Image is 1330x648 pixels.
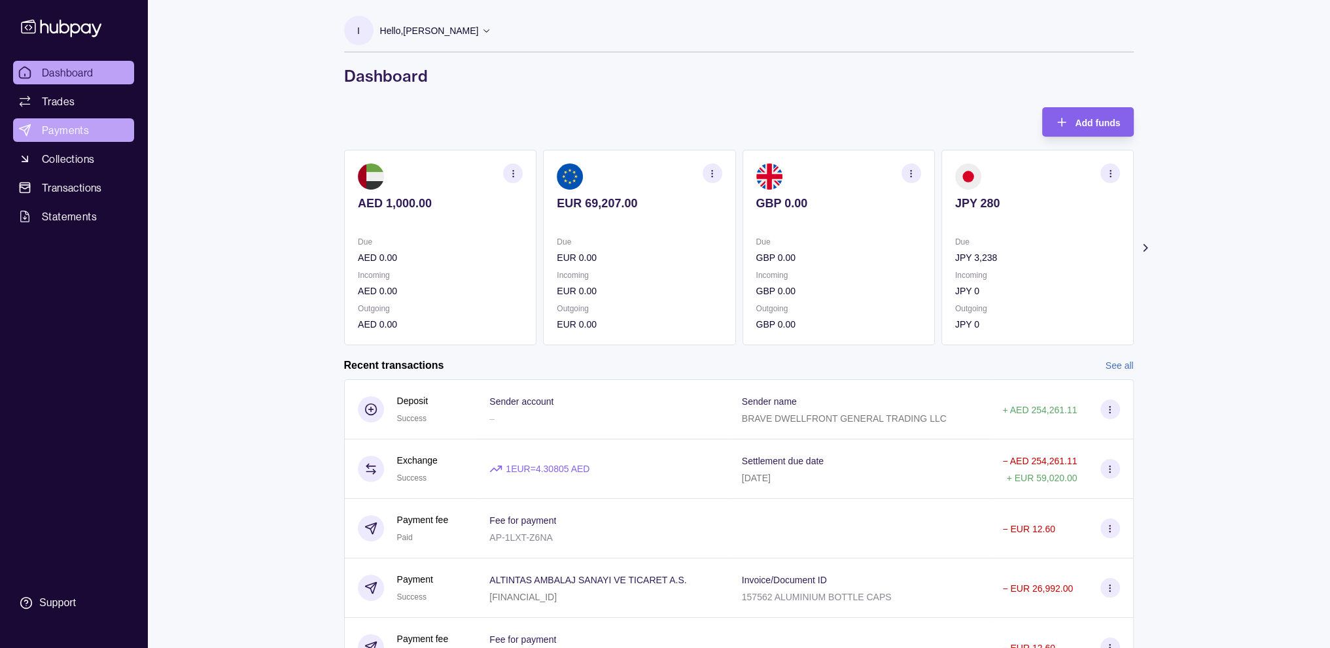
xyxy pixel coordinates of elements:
[397,453,438,468] p: Exchange
[397,632,449,646] p: Payment fee
[1075,118,1120,128] span: Add funds
[397,572,433,587] p: Payment
[557,250,722,265] p: EUR 0.00
[397,394,428,408] p: Deposit
[42,65,94,80] span: Dashboard
[954,163,981,190] img: jp
[954,235,1119,249] p: Due
[557,317,722,332] p: EUR 0.00
[397,414,427,423] span: Success
[1042,107,1133,137] button: Add funds
[756,163,782,190] img: gb
[380,24,479,38] p: Hello, [PERSON_NAME]
[557,268,722,282] p: Incoming
[13,205,134,228] a: Statements
[489,413,495,424] p: –
[1002,524,1055,534] p: − EUR 12.60
[954,250,1119,265] p: JPY 3,238
[954,196,1119,211] p: JPY 280
[13,61,134,84] a: Dashboard
[42,151,94,167] span: Collections
[954,284,1119,298] p: JPY 0
[397,592,427,602] span: Success
[344,358,444,373] h2: Recent transactions
[13,176,134,199] a: Transactions
[557,196,722,211] p: EUR 69,207.00
[557,301,722,316] p: Outgoing
[13,90,134,113] a: Trades
[358,268,523,282] p: Incoming
[506,462,589,476] p: 1 EUR = 4.30805 AED
[358,235,523,249] p: Due
[756,284,920,298] p: GBP 0.00
[39,596,76,610] div: Support
[954,317,1119,332] p: JPY 0
[742,456,824,466] p: Settlement due date
[42,209,97,224] span: Statements
[42,122,89,138] span: Payments
[42,94,75,109] span: Trades
[742,396,797,407] p: Sender name
[742,575,827,585] p: Invoice/Document ID
[358,284,523,298] p: AED 0.00
[756,235,920,249] p: Due
[13,118,134,142] a: Payments
[397,473,427,483] span: Success
[742,413,947,424] p: BRAVE DWELLFRONT GENERAL TRADING LLC
[489,532,552,543] p: AP-1LXT-Z6NA
[756,317,920,332] p: GBP 0.00
[557,235,722,249] p: Due
[1106,358,1134,373] a: See all
[742,592,892,602] p: 157562 ALUMINIUM BOTTLE CAPS
[1002,583,1073,594] p: − EUR 26,992.00
[358,301,523,316] p: Outgoing
[344,65,1134,86] h1: Dashboard
[557,284,722,298] p: EUR 0.00
[358,163,384,190] img: ae
[1006,473,1077,483] p: + EUR 59,020.00
[1002,405,1077,415] p: + AED 254,261.11
[358,250,523,265] p: AED 0.00
[358,317,523,332] p: AED 0.00
[489,515,556,526] p: Fee for payment
[954,268,1119,282] p: Incoming
[42,180,102,196] span: Transactions
[397,533,413,542] span: Paid
[489,396,553,407] p: Sender account
[489,575,686,585] p: ALTINTAS AMBALAJ SANAYI VE TICARET A.S.
[756,268,920,282] p: Incoming
[557,163,583,190] img: eu
[357,24,360,38] p: I
[358,196,523,211] p: AED 1,000.00
[756,301,920,316] p: Outgoing
[756,250,920,265] p: GBP 0.00
[13,147,134,171] a: Collections
[489,634,556,645] p: Fee for payment
[397,513,449,527] p: Payment fee
[756,196,920,211] p: GBP 0.00
[489,592,557,602] p: [FINANCIAL_ID]
[742,473,771,483] p: [DATE]
[954,301,1119,316] p: Outgoing
[13,589,134,617] a: Support
[1002,456,1077,466] p: − AED 254,261.11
